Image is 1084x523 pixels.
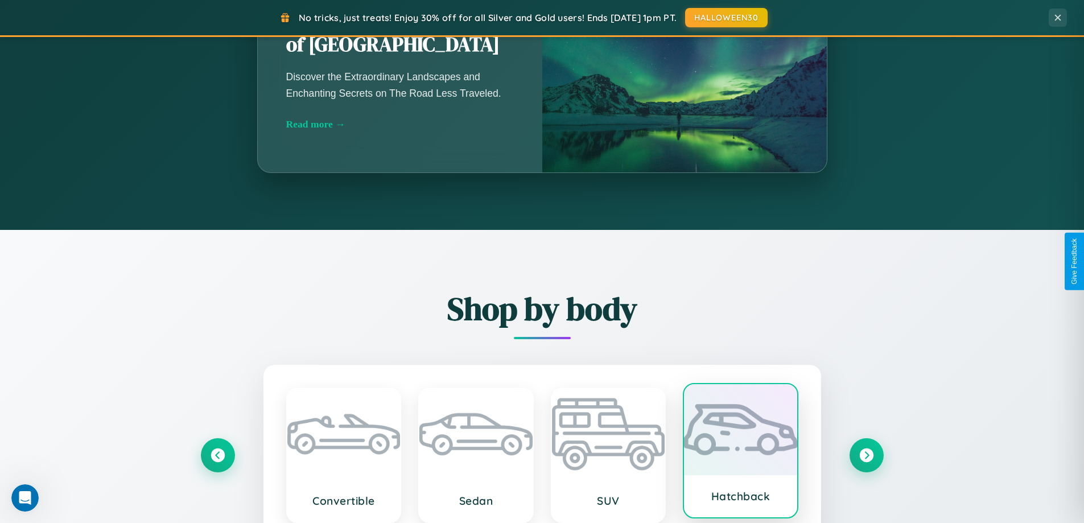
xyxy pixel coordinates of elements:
p: Discover the Extraordinary Landscapes and Enchanting Secrets on The Road Less Traveled. [286,69,514,101]
button: HALLOWEEN30 [685,8,768,27]
h2: Unearthing the Mystique of [GEOGRAPHIC_DATA] [286,6,514,58]
h3: Hatchback [695,489,786,503]
h3: Sedan [431,494,521,508]
span: No tricks, just treats! Enjoy 30% off for all Silver and Gold users! Ends [DATE] 1pm PT. [299,12,677,23]
h3: SUV [563,494,654,508]
h2: Shop by body [201,287,884,331]
iframe: Intercom live chat [11,484,39,512]
div: Give Feedback [1070,238,1078,285]
div: Read more → [286,118,514,130]
h3: Convertible [299,494,389,508]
